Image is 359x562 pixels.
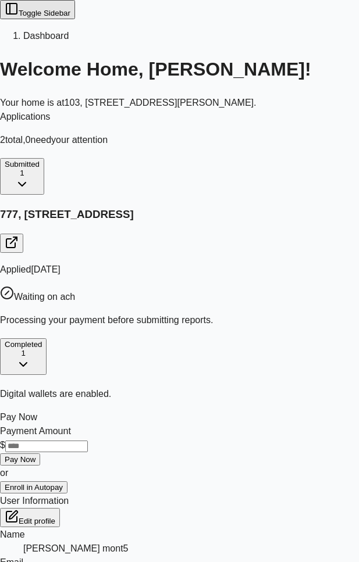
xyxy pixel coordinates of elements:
[23,31,69,41] span: Dashboard
[23,542,359,556] dd: [PERSON_NAME] mont5
[5,160,40,169] span: Submitted
[19,517,55,525] span: Edit profile
[14,292,75,302] span: Waiting on ach
[19,9,70,17] span: Toggle Sidebar
[5,349,42,357] div: 1
[65,98,254,108] span: 103, [STREET_ADDRESS][PERSON_NAME]
[5,340,42,349] span: Completed
[5,169,40,177] div: 1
